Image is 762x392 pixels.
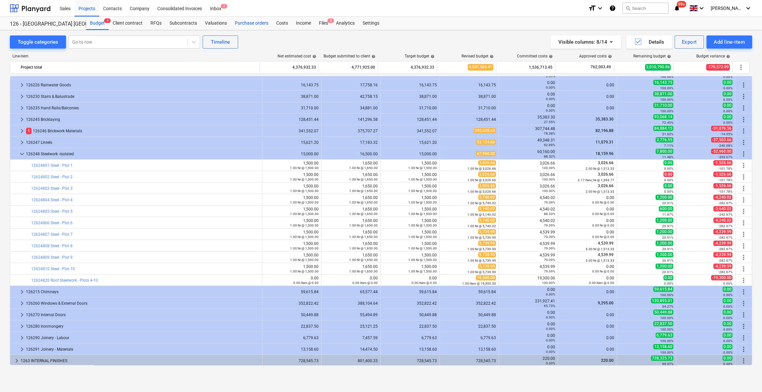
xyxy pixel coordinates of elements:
span: -1,526.66 [713,172,732,177]
span: 0.00 [723,80,732,85]
div: 31,710.00 [442,106,496,110]
span: 3,026.66 [597,184,614,188]
div: 31,710.00 [383,106,437,110]
div: 17,758.16 [324,83,378,87]
span: 7,800.00 [656,149,673,154]
span: 392,628.63 [474,128,496,133]
div: 1,500.00 [383,195,437,205]
small: -101.78% [718,190,732,193]
span: help [370,54,375,58]
div: 16,143.75 [442,83,496,87]
small: -282.67% [718,201,732,205]
div: Files [315,17,332,30]
button: Add line-item [706,35,752,49]
div: 4,376,932.33 [381,62,434,73]
div: 4,540.02 [502,195,555,205]
div: Costs [272,17,292,30]
span: 18,159.96 [595,151,614,156]
span: 38,871.00 [653,91,673,97]
div: 1,650.00 [324,172,378,182]
a: 12624802 Steel - Plot 2 [31,175,73,179]
small: 1.00 Nr @ 3,026.66 [467,190,496,193]
span: 53,124.86 [476,140,496,145]
div: 49,348.31 [502,138,555,147]
span: keyboard_arrow_right [18,116,26,123]
div: 128,451.44 [383,117,437,122]
div: 0.00 [502,92,555,101]
div: 126247 Lintels [26,137,259,148]
div: 3,026.66 [502,161,555,170]
a: Valuations [201,17,231,30]
div: Revised budget [461,54,494,58]
span: More actions [740,150,748,158]
i: keyboard_arrow_down [744,4,752,12]
div: Visible columns : 8/14 [558,38,613,46]
span: 0.00 [663,160,673,165]
span: -1,526.66 [713,183,732,188]
div: Committed costs [517,54,553,58]
span: -52,960.00 [711,149,732,154]
div: 128,451.44 [442,117,496,122]
div: Toggle categories [18,38,58,46]
div: 0.00 [561,83,614,87]
div: 15,621.20 [265,140,319,145]
small: 100.00% [660,86,673,90]
div: Analytics [332,17,359,30]
div: 31,710.00 [265,106,319,110]
span: More actions [740,311,748,319]
small: 88.52% [544,155,555,158]
small: 0.00% [723,75,732,78]
div: 15,000.00 [383,152,437,156]
div: 341,552.07 [265,129,319,133]
span: More actions [740,93,748,100]
small: 0.00% [723,86,732,90]
div: 126246 Brickwork Materials [26,126,259,136]
div: 1,500.00 [265,161,319,170]
span: More actions [740,230,748,238]
span: 1 [26,128,32,134]
div: 15,621.20 [383,140,437,145]
span: 67,960.00 [476,151,496,156]
span: 35,383.30 [595,117,614,121]
small: 1.00 Nr @ 5,140.02 [467,213,496,216]
span: keyboard_arrow_right [18,127,26,135]
small: 100.00% [660,75,673,78]
small: 1.00 Nr @ 1,650.00 [349,166,378,170]
div: 1,650.00 [324,184,378,193]
a: 12624809 Steel - Plot 9 [31,255,73,260]
span: 3,010,790.96 [645,64,671,70]
small: 27.55% [544,120,555,124]
span: 762,003.49 [590,64,612,70]
small: 1.00 Nr @ 3,026.66 [467,167,496,170]
small: 1.00 Nr @ 1,500.00 [290,166,319,170]
div: Timeline [211,38,230,46]
span: 5,140.02 [478,206,496,211]
small: 11.67% [662,213,673,216]
span: More actions [740,345,748,353]
div: 126230 Stairs & Balustrade [26,91,259,102]
a: 12624807 Steel - Plot 7 [31,232,73,237]
div: 17,183.32 [324,140,378,145]
div: Client contract [109,17,146,30]
span: 4 [104,18,111,23]
small: 2.00 Nr @ 1,513.33 [586,190,614,193]
div: Remaining budget [633,54,671,58]
div: 1,536,713.45 [499,62,552,73]
span: More actions [740,104,748,112]
span: 3,776.55 [656,137,673,142]
span: 4,547,504.41 [468,64,493,70]
div: 126226 Rainwater Goods [26,80,259,90]
span: -1,526.66 [713,160,732,165]
small: 100.00% [660,98,673,101]
div: 34,881.00 [324,106,378,110]
div: Purchase orders [231,17,272,30]
div: 1,650.00 [324,207,378,216]
small: 0.00% [664,167,673,170]
div: 3,026.66 [502,172,555,182]
i: format_size [588,4,596,12]
small: -14.95% [720,132,732,136]
span: -170,572.09 [706,64,730,70]
div: 141,296.58 [324,117,378,122]
small: 0.00% [664,178,673,182]
small: 100.00% [542,166,555,170]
